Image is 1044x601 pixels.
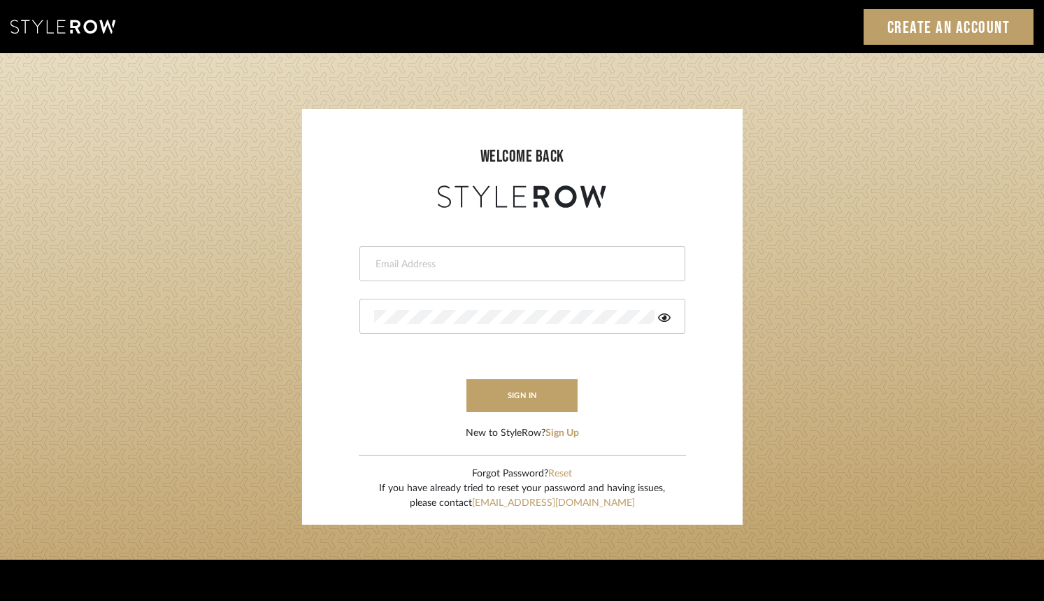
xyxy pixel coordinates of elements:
input: Email Address [374,257,667,271]
div: welcome back [316,144,729,169]
a: Create an Account [864,9,1034,45]
a: [EMAIL_ADDRESS][DOMAIN_NAME] [472,498,635,508]
button: sign in [466,379,578,412]
div: Forgot Password? [379,467,665,481]
button: Reset [548,467,572,481]
button: Sign Up [545,426,579,441]
div: If you have already tried to reset your password and having issues, please contact [379,481,665,511]
div: New to StyleRow? [466,426,579,441]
